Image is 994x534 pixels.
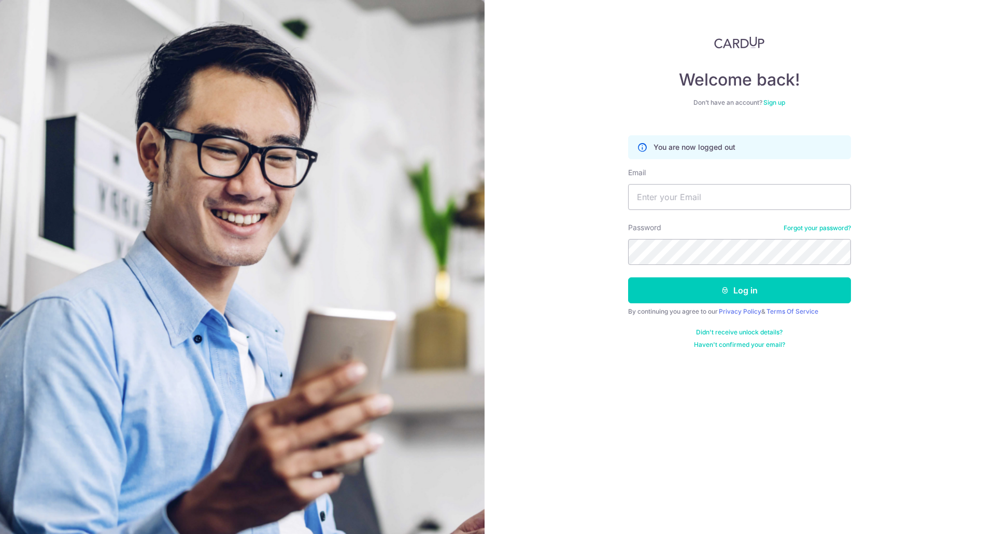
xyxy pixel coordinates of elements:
a: Forgot your password? [784,224,851,232]
div: Don’t have an account? [628,99,851,107]
label: Email [628,167,646,178]
a: Terms Of Service [766,307,818,315]
input: Enter your Email [628,184,851,210]
div: By continuing you agree to our & [628,307,851,316]
button: Log in [628,277,851,303]
img: CardUp Logo [714,36,765,49]
a: Haven't confirmed your email? [694,341,785,349]
a: Privacy Policy [719,307,761,315]
p: You are now logged out [654,142,735,152]
label: Password [628,222,661,233]
a: Sign up [763,99,785,106]
h4: Welcome back! [628,69,851,90]
a: Didn't receive unlock details? [696,328,783,336]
